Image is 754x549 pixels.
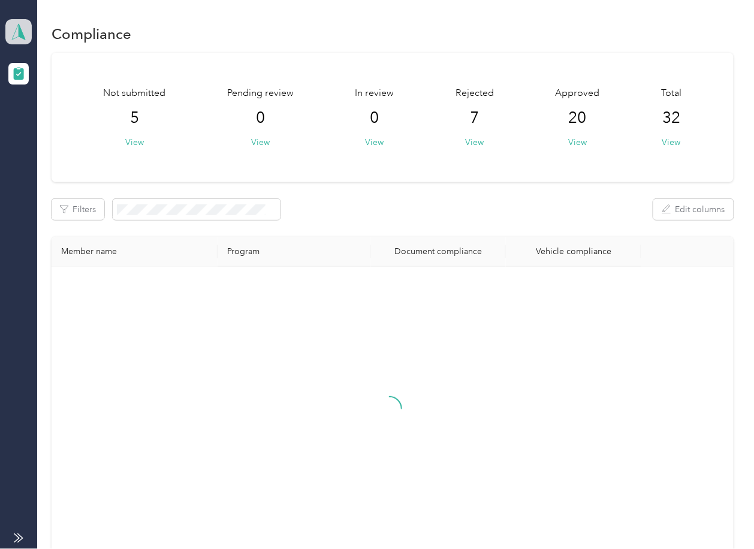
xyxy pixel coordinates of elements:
[456,86,494,101] span: Rejected
[569,108,587,128] span: 20
[568,136,587,149] button: View
[251,136,270,149] button: View
[52,237,218,267] th: Member name
[52,199,104,220] button: Filters
[125,136,144,149] button: View
[218,237,371,267] th: Program
[661,86,681,101] span: Total
[471,108,479,128] span: 7
[355,86,394,101] span: In review
[687,482,754,549] iframe: Everlance-gr Chat Button Frame
[556,86,600,101] span: Approved
[466,136,484,149] button: View
[227,86,294,101] span: Pending review
[662,108,680,128] span: 32
[370,108,379,128] span: 0
[653,199,734,220] button: Edit columns
[130,108,139,128] span: 5
[52,28,131,40] h1: Compliance
[366,136,384,149] button: View
[256,108,265,128] span: 0
[381,246,496,257] div: Document compliance
[515,246,631,257] div: Vehicle compliance
[104,86,166,101] span: Not submitted
[662,136,681,149] button: View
